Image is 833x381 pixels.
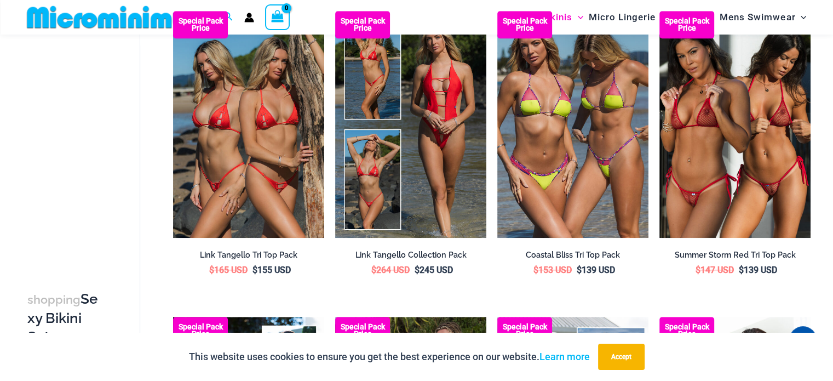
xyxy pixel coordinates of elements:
b: Special Pack Price [173,18,228,32]
span: Outers [672,3,703,31]
a: Micro BikinisMenu ToggleMenu Toggle [509,3,586,31]
b: Special Pack Price [659,323,714,338]
nav: Site Navigation [507,2,811,33]
b: Special Pack Price [173,323,228,338]
a: View Shopping Cart, empty [265,4,290,30]
bdi: 245 USD [415,265,453,275]
span: $ [739,265,744,275]
a: Coastal Bliss Tri Top Pack [497,250,648,264]
b: Special Pack Price [497,18,552,32]
span: Menu Toggle [795,3,806,31]
a: Bikini Pack Bikini Pack BBikini Pack B [173,11,324,238]
button: Accept [598,344,645,370]
span: Micro Lingerie [589,3,656,31]
a: OutersMenu ToggleMenu Toggle [669,3,717,31]
img: MM SHOP LOGO FLAT [22,5,203,30]
img: Bikini Pack [173,11,324,238]
a: Micro LingerieMenu ToggleMenu Toggle [586,3,669,31]
a: Summer Storm Red Tri Top Pack F Summer Storm Red Tri Top Pack BSummer Storm Red Tri Top Pack B [659,11,811,238]
bdi: 147 USD [696,265,734,275]
h2: Summer Storm Red Tri Top Pack [659,250,811,260]
a: Link Tangello Collection Pack [335,250,486,264]
span: Mens Swimwear [720,3,795,31]
a: Mens SwimwearMenu ToggleMenu Toggle [717,3,809,31]
span: $ [209,265,214,275]
span: Menu Toggle [656,3,667,31]
a: Summer Storm Red Tri Top Pack [659,250,811,264]
span: $ [696,265,700,275]
h3: Sexy Bikini Sets [27,290,101,346]
span: $ [371,265,376,275]
span: $ [415,265,420,275]
a: Coastal Bliss Leopard Sunset Tri Top Pack Coastal Bliss Leopard Sunset Tri Top Pack BCoastal Blis... [497,11,648,238]
h2: Link Tangello Tri Top Pack [173,250,324,260]
bdi: 155 USD [252,265,291,275]
h2: Link Tangello Collection Pack [335,250,486,260]
a: Collection Pack Collection Pack BCollection Pack B [335,11,486,238]
img: Collection Pack [335,11,486,238]
iframe: TrustedSite Certified [27,37,126,256]
p: This website uses cookies to ensure you get the best experience on our website. [189,349,590,365]
a: Account icon link [244,13,254,22]
span: Menu Toggle [572,3,583,31]
b: Special Pack Price [335,18,390,32]
img: Coastal Bliss Leopard Sunset Tri Top Pack [497,11,648,238]
bdi: 139 USD [739,265,777,275]
span: Menu Toggle [703,3,714,31]
a: Search icon link [223,10,233,24]
span: $ [533,265,538,275]
span: shopping [27,293,81,306]
span: $ [252,265,257,275]
bdi: 165 USD [209,265,248,275]
span: Micro Bikinis [512,3,572,31]
img: Summer Storm Red Tri Top Pack F [659,11,811,238]
bdi: 139 USD [577,265,615,275]
a: Link Tangello Tri Top Pack [173,250,324,264]
bdi: 264 USD [371,265,410,275]
b: Special Pack Price [335,323,390,338]
h2: Coastal Bliss Tri Top Pack [497,250,648,260]
b: Special Pack Price [659,18,714,32]
b: Special Pack Price [497,323,552,338]
span: $ [577,265,582,275]
bdi: 153 USD [533,265,572,275]
a: Learn more [539,351,590,362]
